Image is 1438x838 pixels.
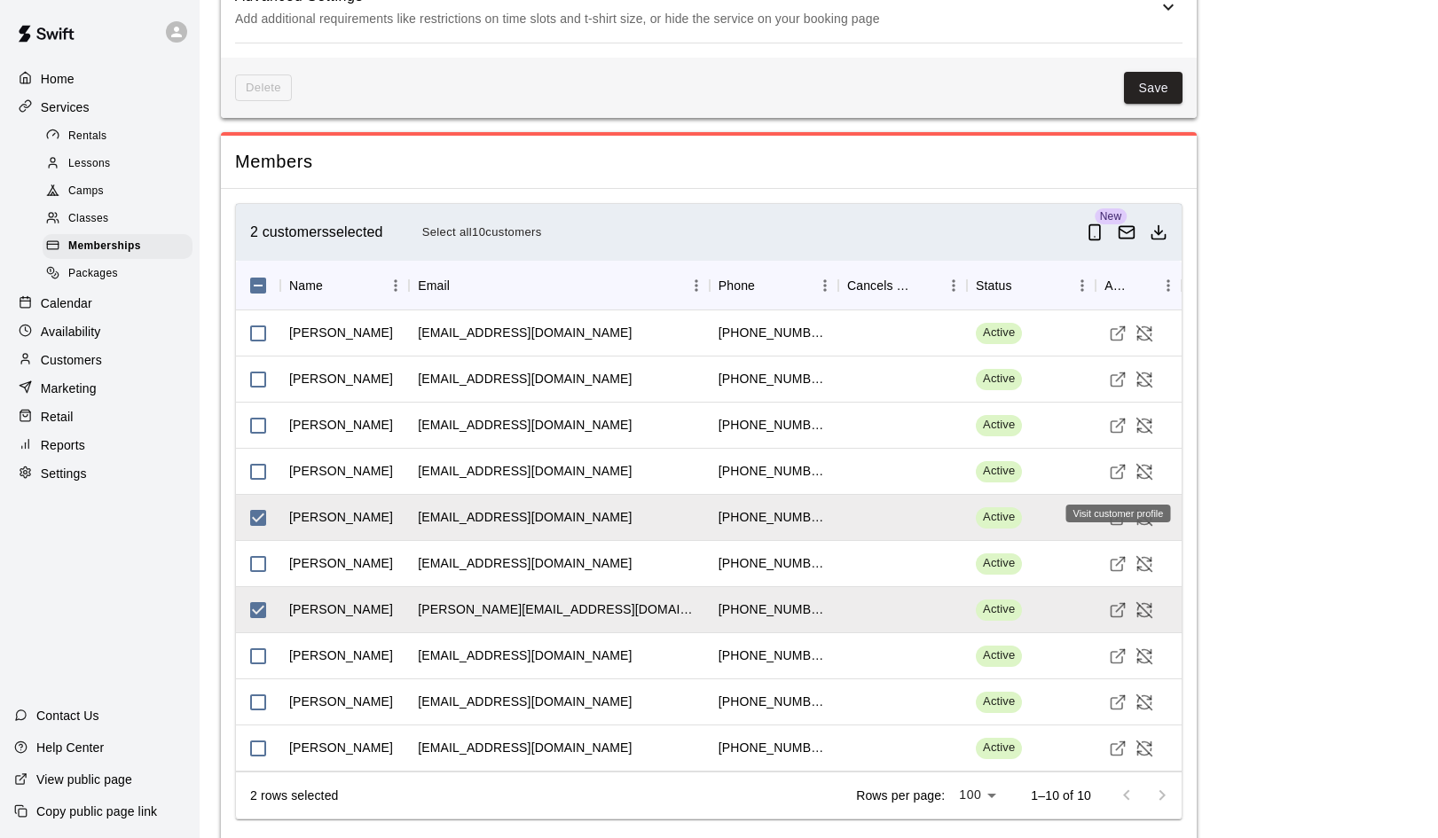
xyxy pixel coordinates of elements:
[43,233,200,261] a: Memberships
[450,273,475,298] button: Sort
[1104,412,1131,439] a: Visit customer profile
[41,70,75,88] p: Home
[418,646,632,664] div: texan009@hotmail.com
[1131,551,1158,577] button: Cancel Membership
[41,98,90,116] p: Services
[43,122,200,150] a: Rentals
[289,600,393,618] div: Linda Evans
[41,351,102,369] p: Customers
[41,436,85,454] p: Reports
[235,8,1158,30] p: Add additional requirements like restrictions on time slots and t-shirt size, or hide the service...
[1104,689,1131,716] a: Visit customer profile
[1155,272,1182,299] button: Menu
[976,509,1022,526] span: Active
[719,554,829,572] div: +14696608182
[719,693,829,710] div: +18174438557
[418,508,632,526] div: jgarcia1227@yahoo.com
[41,465,87,482] p: Settings
[43,152,193,176] div: Lessons
[915,273,940,298] button: Sort
[43,207,193,231] div: Classes
[289,554,393,572] div: Jeremy Newsom
[36,739,104,756] p: Help Center
[1031,787,1091,804] p: 1–10 of 10
[43,179,193,204] div: Camps
[43,178,200,206] a: Camps
[43,234,193,259] div: Memberships
[14,460,185,487] a: Settings
[41,294,92,312] p: Calendar
[14,66,185,92] a: Home
[940,272,967,299] button: Menu
[1079,216,1111,248] button: Send push notification
[976,463,1022,480] span: Active
[1066,505,1171,522] div: Visit customer profile
[68,155,111,173] span: Lessons
[952,782,1002,808] div: 100
[1104,551,1131,577] a: Visit customer profile
[847,261,915,310] div: Cancels Date
[289,646,393,664] div: Shea Lonon
[710,261,838,310] div: Phone
[289,416,393,434] div: Eduardo Garza
[43,150,200,177] a: Lessons
[1143,216,1175,248] button: Download as csv
[976,417,1022,434] span: Active
[41,323,101,341] p: Availability
[14,403,185,430] a: Retail
[719,261,755,310] div: Phone
[43,261,200,288] a: Packages
[976,647,1022,664] span: Active
[235,74,292,102] span: This membership cannot be deleted since it still has members
[418,416,632,434] div: garza_616@yahoo.com
[976,601,1022,618] span: Active
[1131,366,1158,393] button: Cancel Membership
[14,94,185,121] a: Services
[14,290,185,317] a: Calendar
[41,408,74,426] p: Retail
[280,261,409,310] div: Name
[976,371,1022,388] span: Active
[418,324,632,341] div: tdgroce15@gmail.com
[289,693,393,710] div: Marcus Mendez
[382,272,409,299] button: Menu
[250,787,339,804] div: 2 rows selected
[1069,272,1096,299] button: Menu
[1131,320,1158,347] button: Cancel Membership
[1111,216,1143,248] button: Email customers
[68,183,104,200] span: Camps
[235,150,1183,174] span: Members
[1104,458,1131,485] a: Visit customer profile
[1131,643,1158,670] button: Cancel Membership
[976,325,1022,341] span: Active
[1012,273,1037,298] button: Sort
[1131,412,1158,439] button: Cancel Membership
[976,555,1022,572] span: Active
[418,462,632,480] div: jimstreicher24@gmail.com
[1131,458,1158,485] button: Cancel Membership
[14,347,185,373] a: Customers
[856,787,945,804] p: Rows per page:
[418,600,701,618] div: linda.evans566@yahoo.com
[1131,689,1158,716] button: Cancel Membership
[418,693,632,710] div: marcus.mendez85@gmail.com
[838,261,967,310] div: Cancels Date
[36,803,157,820] p: Copy public page link
[250,219,1079,247] div: 2 customers selected
[418,261,450,310] div: Email
[36,771,132,788] p: View public page
[14,375,185,402] a: Marketing
[719,600,829,618] div: +18178073979
[1104,735,1131,762] a: Visit customer profile
[812,272,838,299] button: Menu
[68,238,141,255] span: Memberships
[289,508,393,526] div: Jesse Garcia
[976,740,1022,756] span: Active
[719,646,829,664] div: +18179640605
